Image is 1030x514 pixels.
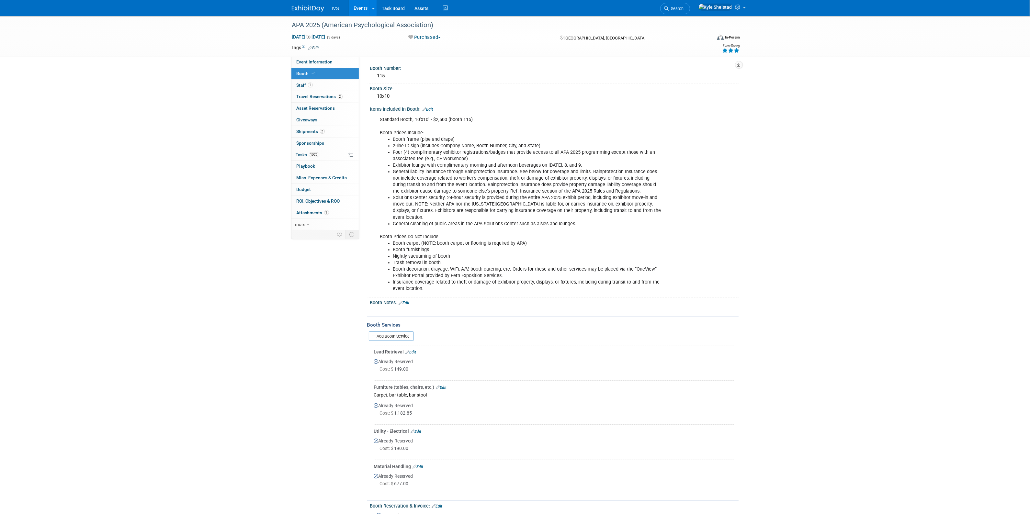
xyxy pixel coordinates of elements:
span: IVS [332,6,339,11]
li: Insurance coverage related to theft or damage of exhibitor property, displays, or fixtures, inclu... [393,279,663,292]
span: Sponsorships [297,140,324,146]
div: Already Reserved [374,355,734,378]
span: Tasks [296,152,319,157]
a: Tasks100% [291,149,359,161]
span: Budget [297,187,311,192]
span: [GEOGRAPHIC_DATA], [GEOGRAPHIC_DATA] [564,36,645,40]
a: Edit [406,350,416,354]
li: General cleaning of public areas in the APA Solutions Center such as aisles and lounges. [393,221,663,227]
div: Utility - Electrical [374,428,734,434]
a: Giveaways [291,114,359,126]
div: Booth Reservation & Invoice: [370,501,739,509]
li: General liability insurance through Rainprotection Insurance. See below for coverage and limits. ... [393,169,663,195]
li: Four (4) complimentary exhibitor registrations/badges that provide access to all APA 2025 program... [393,149,663,162]
a: more [291,219,359,230]
div: Standard Booth, 10'x10' - $2,500 (booth 115) Booth Prices Include: Booth Prices Do Not Include: [376,113,667,295]
span: Travel Reservations [297,94,343,99]
li: Nightly vacuuming of booth [393,253,663,260]
a: Edit [436,385,447,390]
li: Exhibitor lounge with complimentary morning and afternoon beverages on [DATE], 8, and 9. [393,162,663,169]
a: Sponsorships [291,138,359,149]
div: Carpet, bar table, bar stool [374,390,734,399]
span: [DATE] [DATE] [292,34,326,40]
li: Booth frame (pipe and drape) [393,136,663,143]
a: Travel Reservations2 [291,91,359,102]
span: 2 [338,94,343,99]
div: Material Handling [374,463,734,470]
div: Already Reserved [374,470,734,493]
a: Edit [411,429,422,434]
div: Lead Retrieval [374,349,734,355]
div: Furniture (tables, chairs, etc.) [374,384,734,390]
a: Edit [432,504,443,508]
span: to [306,34,312,39]
div: Event Rating [722,44,740,48]
span: 1 [308,83,313,87]
td: Toggle Event Tabs [345,230,359,239]
div: APA 2025 (American Psychological Association) [290,19,702,31]
span: Playbook [297,163,315,169]
div: Already Reserved [374,399,734,422]
i: Booth reservation complete [312,72,315,75]
span: 190.00 [380,446,411,451]
li: Booth decoration, drayage, WiFi, A/V, booth catering, etc. Orders for these and other services ma... [393,266,663,279]
li: Booth furnishings [393,247,663,253]
span: Asset Reservations [297,106,335,111]
span: Booth [297,71,316,76]
li: Solutions Center security. 24-hour security is provided during the entire APA 2025 exhibit period... [393,195,663,220]
a: Edit [423,107,433,112]
a: Attachments1 [291,207,359,218]
li: Booth carpet (NOTE: booth carpet or flooring is required by APA) [393,240,663,247]
span: Cost: $ [380,366,394,372]
div: Event Format [673,34,740,43]
img: Format-Inperson.png [717,35,724,40]
a: Misc. Expenses & Credits [291,172,359,184]
div: 115 [375,71,734,81]
span: Shipments [297,129,325,134]
span: Event Information [297,59,333,64]
a: ROI, Objectives & ROO [291,196,359,207]
span: more [295,222,306,227]
span: ROI, Objectives & ROO [297,198,340,204]
a: Edit [399,301,410,305]
a: Booth [291,68,359,79]
a: Edit [309,46,319,50]
span: Giveaways [297,117,318,122]
span: Attachments [297,210,329,215]
span: 2 [320,129,325,134]
button: Purchased [406,34,443,41]
span: Misc. Expenses & Credits [297,175,347,180]
a: Playbook [291,161,359,172]
div: In-Person [725,35,740,40]
td: Personalize Event Tab Strip [334,230,346,239]
a: Event Information [291,56,359,68]
a: Shipments2 [291,126,359,137]
div: Booth Number: [370,63,739,72]
span: 1 [324,210,329,215]
div: Items Included In Booth: [370,104,739,113]
span: Search [669,6,684,11]
span: 677.00 [380,481,411,486]
a: Add Booth Service [369,331,414,341]
li: Trash removal in booth [393,260,663,266]
li: 2-line ID sign (includes Company Name, Booth Number, City, and State) [393,143,663,149]
a: Search [660,3,690,14]
a: Budget [291,184,359,195]
span: Cost: $ [380,410,394,416]
td: Tags [292,44,319,51]
span: Staff [297,83,313,88]
span: Cost: $ [380,446,394,451]
div: Already Reserved [374,434,734,457]
img: ExhibitDay [292,6,324,12]
div: Booth Services [367,321,739,329]
a: Staff1 [291,80,359,91]
span: 100% [309,152,319,157]
span: 149.00 [380,366,411,372]
span: Cost: $ [380,481,394,486]
span: 1,182.85 [380,410,415,416]
span: (3 days) [327,35,340,39]
div: 10x10 [375,91,734,101]
img: Kyle Shelstad [698,4,732,11]
a: Edit [413,464,424,469]
div: Booth Notes: [370,298,739,306]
